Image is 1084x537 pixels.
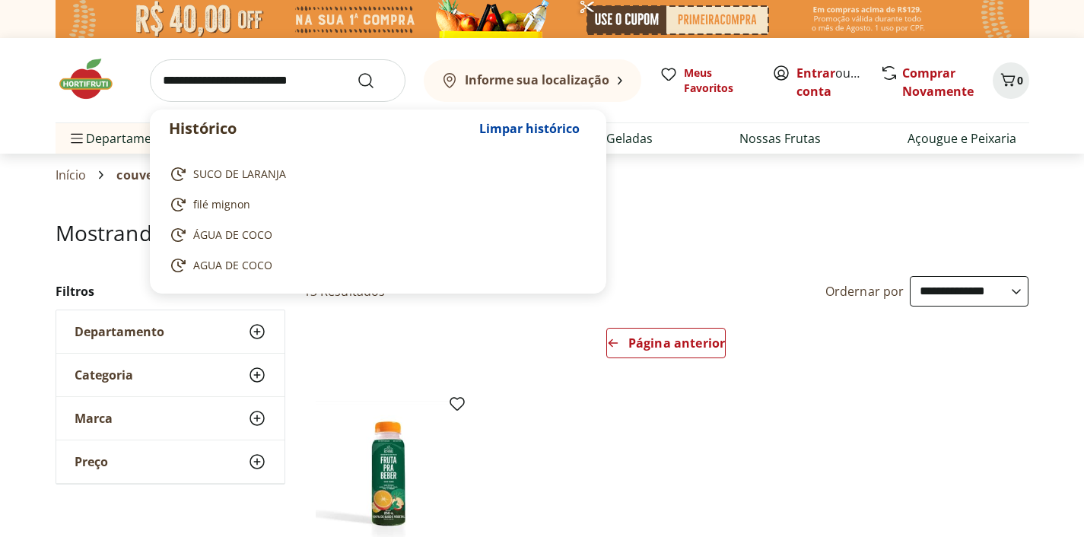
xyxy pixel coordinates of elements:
span: Preço [75,454,108,469]
span: couve [116,168,153,182]
span: filé mignon [193,197,250,212]
a: Página anterior [606,328,726,364]
img: Hortifruti [56,56,132,102]
button: Departamento [56,310,285,353]
span: SUCO DE LARANJA [193,167,286,182]
a: ÁGUA DE COCO [169,226,581,244]
span: 0 [1017,73,1023,87]
a: Entrar [796,65,835,81]
a: Criar conta [796,65,880,100]
h1: Mostrando resultados para: [56,221,1029,245]
button: Preço [56,440,285,483]
button: Menu [68,120,86,157]
span: Departamentos [68,120,177,157]
span: Departamento [75,324,164,339]
button: Carrinho [993,62,1029,99]
a: Açougue e Peixaria [908,129,1016,148]
span: Meus Favoritos [684,65,754,96]
span: Página anterior [628,337,725,349]
h2: Filtros [56,276,285,307]
p: Histórico [169,118,472,139]
svg: Arrow Left icon [607,337,619,349]
a: filé mignon [169,195,581,214]
a: Meus Favoritos [660,65,754,96]
a: Comprar Novamente [902,65,974,100]
a: Início [56,168,87,182]
span: AGUA DE COCO [193,258,272,273]
button: Marca [56,397,285,440]
span: Categoria [75,367,133,383]
span: ou [796,64,864,100]
input: search [150,59,405,102]
span: ÁGUA DE COCO [193,227,272,243]
span: Marca [75,411,113,426]
a: AGUA DE COCO [169,256,581,275]
button: Informe sua localização [424,59,641,102]
label: Ordernar por [825,283,904,300]
a: SUCO DE LARANJA [169,165,581,183]
button: Limpar histórico [472,110,587,147]
span: Limpar histórico [479,122,580,135]
b: Informe sua localização [465,71,609,88]
button: Categoria [56,354,285,396]
a: Nossas Frutas [739,129,821,148]
button: Submit Search [357,71,393,90]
